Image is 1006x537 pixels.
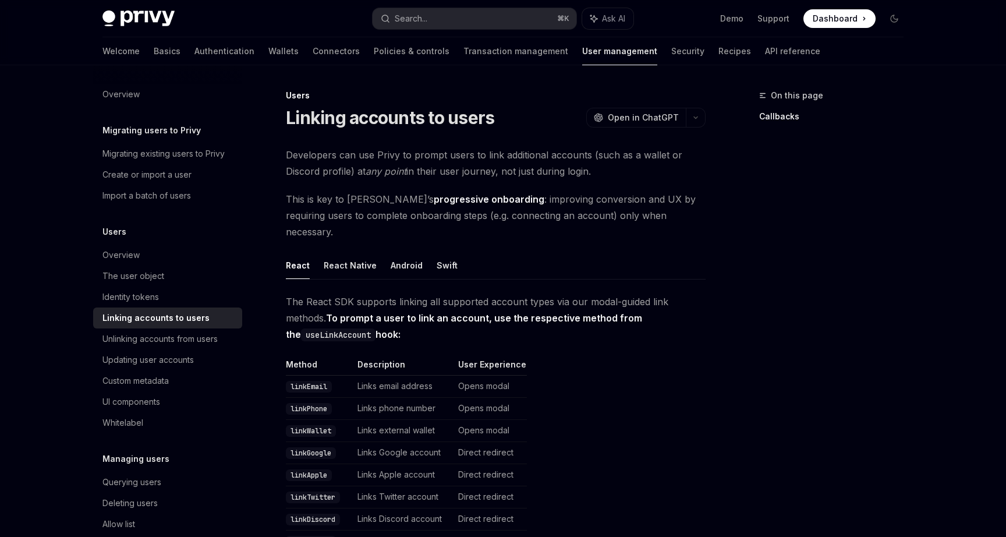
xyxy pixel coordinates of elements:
a: Recipes [718,37,751,65]
code: linkApple [286,469,332,481]
td: Direct redirect [454,486,527,508]
span: Dashboard [813,13,858,24]
a: Linking accounts to users [93,308,242,328]
div: Import a batch of users [102,189,191,203]
th: Description [353,359,454,376]
th: User Experience [454,359,527,376]
a: Overview [93,245,242,266]
td: Opens modal [454,376,527,398]
button: Open in ChatGPT [586,108,686,128]
strong: progressive onboarding [434,193,544,205]
a: Security [671,37,704,65]
a: Connectors [313,37,360,65]
div: Linking accounts to users [102,311,210,325]
strong: To prompt a user to link an account, use the respective method from the hook: [286,312,642,340]
td: Direct redirect [454,442,527,464]
td: Direct redirect [454,464,527,486]
a: Basics [154,37,180,65]
td: Links external wallet [353,420,454,442]
button: React Native [324,252,377,279]
div: Migrating existing users to Privy [102,147,225,161]
span: Ask AI [602,13,625,24]
em: any point [366,165,406,177]
div: Overview [102,248,140,262]
a: Demo [720,13,743,24]
a: Transaction management [463,37,568,65]
div: Search... [395,12,427,26]
td: Links Apple account [353,464,454,486]
td: Links Discord account [353,508,454,531]
th: Method [286,359,353,376]
button: Android [391,252,423,279]
div: UI components [102,395,160,409]
a: Policies & controls [374,37,449,65]
td: Links phone number [353,398,454,420]
div: Updating user accounts [102,353,194,367]
div: Create or import a user [102,168,192,182]
span: Developers can use Privy to prompt users to link additional accounts (such as a wallet or Discord... [286,147,706,179]
h5: Managing users [102,452,169,466]
a: API reference [765,37,820,65]
a: Unlinking accounts from users [93,328,242,349]
a: Welcome [102,37,140,65]
a: Identity tokens [93,287,242,308]
a: The user object [93,266,242,287]
a: User management [582,37,657,65]
div: Querying users [102,475,161,489]
a: Allow list [93,514,242,535]
h1: Linking accounts to users [286,107,494,128]
a: Create or import a user [93,164,242,185]
a: Wallets [268,37,299,65]
a: Support [757,13,789,24]
td: Direct redirect [454,508,527,531]
div: The user object [102,269,164,283]
a: Migrating existing users to Privy [93,143,242,164]
img: dark logo [102,10,175,27]
div: Whitelabel [102,416,143,430]
div: Deleting users [102,496,158,510]
a: UI components [93,391,242,412]
span: The React SDK supports linking all supported account types via our modal-guided link methods. [286,294,706,342]
button: Toggle dark mode [885,9,904,28]
td: Opens modal [454,420,527,442]
td: Links Google account [353,442,454,464]
code: linkWallet [286,425,336,437]
td: Links email address [353,376,454,398]
div: Overview [102,87,140,101]
button: Search...⌘K [373,8,576,29]
button: React [286,252,310,279]
div: Unlinking accounts from users [102,332,218,346]
div: Custom metadata [102,374,169,388]
a: Callbacks [759,107,913,126]
a: Overview [93,84,242,105]
code: linkTwitter [286,492,340,503]
code: linkGoogle [286,447,336,459]
a: Import a batch of users [93,185,242,206]
a: Deleting users [93,493,242,514]
code: linkDiscord [286,514,340,525]
span: ⌘ K [557,14,569,23]
td: Opens modal [454,398,527,420]
span: This is key to [PERSON_NAME]’s : improving conversion and UX by requiring users to complete onboa... [286,191,706,240]
a: Custom metadata [93,370,242,391]
a: Authentication [194,37,254,65]
a: Whitelabel [93,412,242,433]
div: Allow list [102,517,135,531]
code: linkPhone [286,403,332,415]
a: Dashboard [803,9,876,28]
div: Users [286,90,706,101]
h5: Users [102,225,126,239]
button: Swift [437,252,458,279]
span: Open in ChatGPT [608,112,679,123]
h5: Migrating users to Privy [102,123,201,137]
div: Identity tokens [102,290,159,304]
a: Updating user accounts [93,349,242,370]
code: useLinkAccount [301,328,376,341]
button: Ask AI [582,8,633,29]
a: Querying users [93,472,242,493]
code: linkEmail [286,381,332,393]
td: Links Twitter account [353,486,454,508]
span: On this page [771,89,823,103]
